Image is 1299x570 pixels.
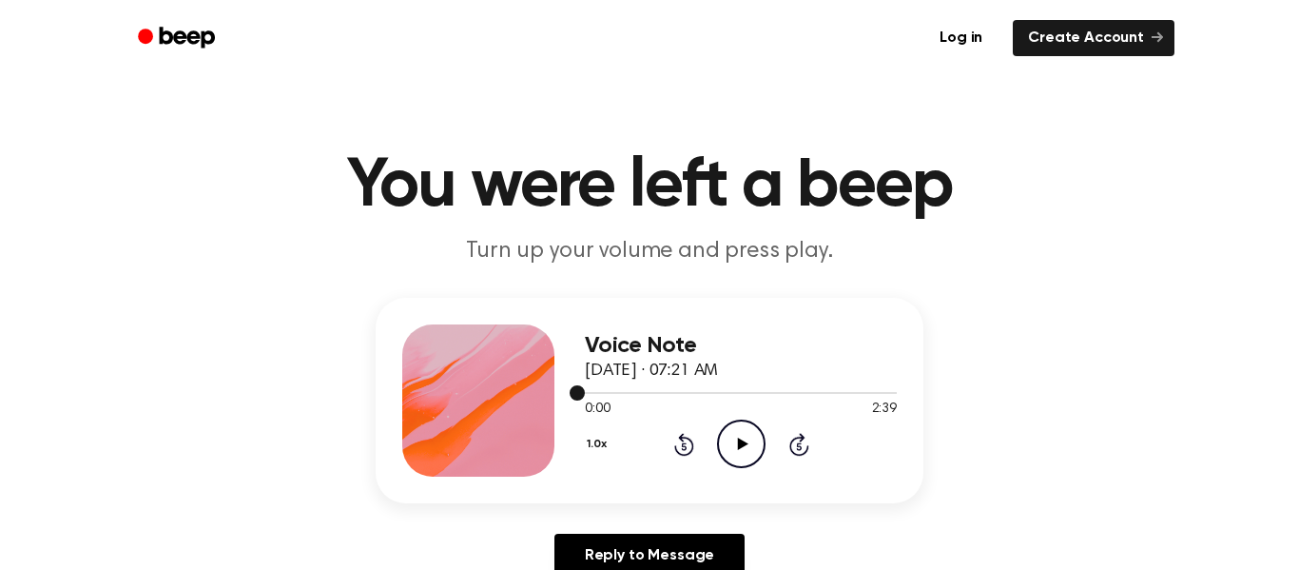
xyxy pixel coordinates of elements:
a: Log in [921,16,1001,60]
a: Beep [125,20,232,57]
p: Turn up your volume and press play. [284,236,1015,267]
span: [DATE] · 07:21 AM [585,363,718,380]
h3: Voice Note [585,333,897,359]
h1: You were left a beep [163,152,1136,221]
span: 0:00 [585,400,610,420]
span: 2:39 [872,400,897,420]
button: 1.0x [585,428,613,461]
a: Create Account [1013,20,1174,56]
